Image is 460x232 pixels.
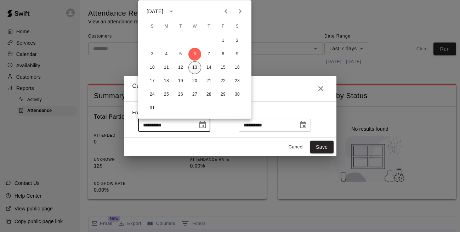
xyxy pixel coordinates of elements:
button: 17 [146,75,159,87]
button: 30 [231,88,244,101]
button: 26 [174,88,187,101]
button: 21 [203,75,215,87]
button: 25 [160,88,173,101]
button: calendar view is open, switch to year view [165,5,177,17]
button: 9 [231,48,244,61]
button: 16 [231,61,244,74]
button: 8 [217,48,229,61]
span: Sunday [146,19,159,34]
span: Monday [160,19,173,34]
button: 11 [160,61,173,74]
span: Tuesday [174,19,187,34]
button: 2 [231,34,244,47]
button: Choose date, selected date is Aug 13, 2025 [296,118,310,132]
h2: Custom Event Date [124,76,336,101]
button: 24 [146,88,159,101]
button: 28 [203,88,215,101]
button: 6 [188,48,201,61]
button: Close [314,81,328,96]
button: 27 [188,88,201,101]
button: 15 [217,61,229,74]
span: From Date [132,110,156,115]
button: 19 [174,75,187,87]
button: 29 [217,88,229,101]
button: Next month [233,4,247,18]
button: 3 [146,48,159,61]
span: Friday [217,19,229,34]
button: Choose date, selected date is Aug 6, 2025 [195,118,210,132]
button: Save [310,141,334,154]
span: Thursday [203,19,215,34]
span: Saturday [231,19,244,34]
button: 5 [174,48,187,61]
button: 4 [160,48,173,61]
div: [DATE] [147,8,163,15]
button: Cancel [285,142,307,153]
span: Wednesday [188,19,201,34]
button: 31 [146,102,159,114]
button: 18 [160,75,173,87]
button: 7 [203,48,215,61]
button: 12 [174,61,187,74]
button: 20 [188,75,201,87]
button: Previous month [219,4,233,18]
button: 1 [217,34,229,47]
button: 22 [217,75,229,87]
button: 10 [146,61,159,74]
button: 23 [231,75,244,87]
button: 13 [188,61,201,74]
button: 14 [203,61,215,74]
